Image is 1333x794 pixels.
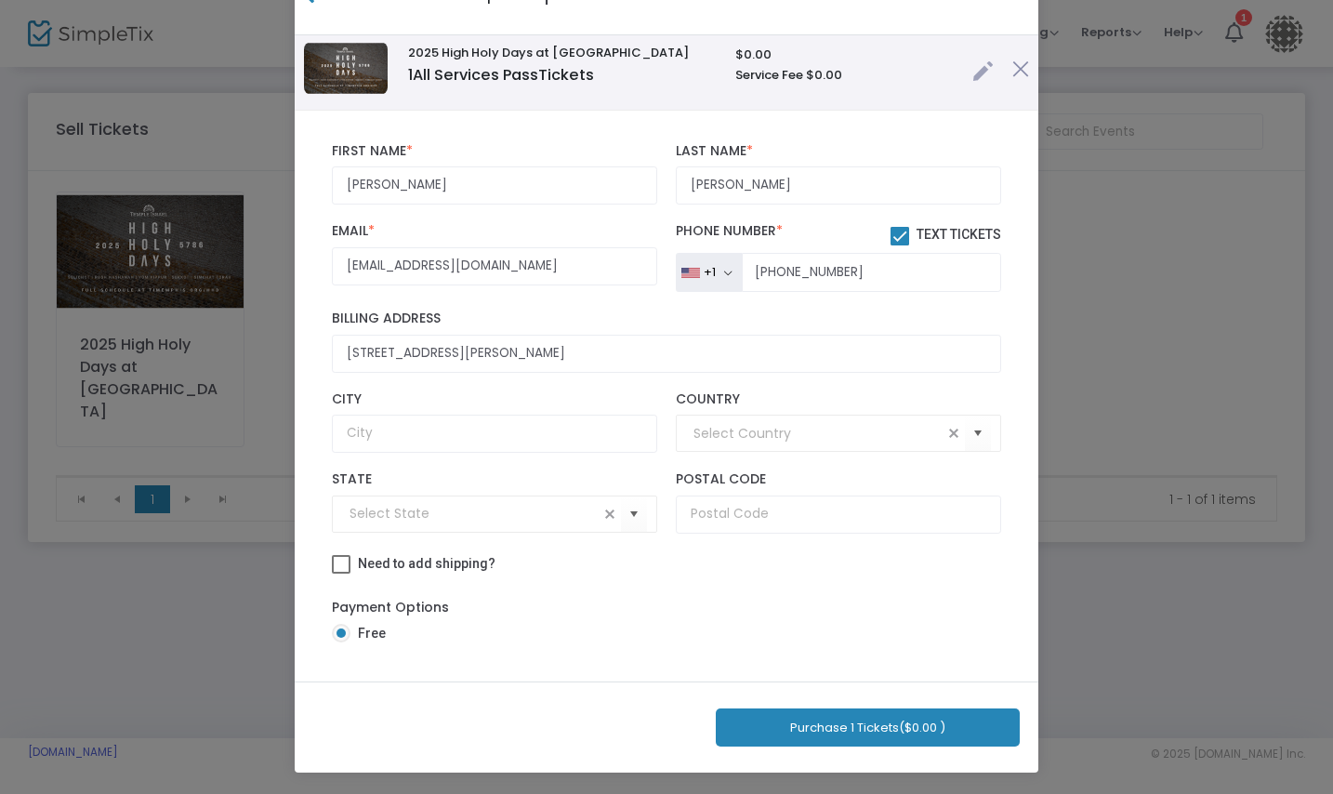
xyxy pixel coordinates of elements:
[676,143,1001,160] label: Last Name
[332,415,657,453] input: City
[965,415,991,453] button: Select
[350,624,386,643] span: Free
[408,64,594,86] span: All Services Pass
[408,64,413,86] span: 1
[350,504,599,523] input: Select State
[676,471,1001,488] label: Postal Code
[332,391,657,408] label: City
[621,495,647,533] button: Select
[332,471,657,488] label: State
[332,247,657,285] input: Email
[693,424,943,443] input: Select Country
[332,166,657,205] input: First Name
[332,335,1001,373] input: Billing Address
[332,143,657,160] label: First Name
[408,46,717,60] h6: 2025 High Holy Days at [GEOGRAPHIC_DATA]
[538,64,594,86] span: Tickets
[358,556,495,571] span: Need to add shipping?
[716,708,1020,747] button: Purchase 1 Tickets($0.00 )
[917,227,1001,242] span: Text Tickets
[676,391,1001,408] label: Country
[676,223,1001,245] label: Phone Number
[676,166,1001,205] input: Last Name
[599,503,621,525] span: clear
[735,47,954,62] h6: $0.00
[1012,60,1029,77] img: cross.png
[742,253,1001,292] input: Phone Number
[943,422,965,444] span: clear
[676,496,1001,534] input: Postal Code
[332,311,1001,327] label: Billing Address
[304,42,388,95] img: HighHolidays2.png
[332,598,449,617] label: Payment Options
[332,223,657,240] label: Email
[676,253,742,292] button: +1
[735,68,954,83] h6: Service Fee $0.00
[704,265,716,280] div: +1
